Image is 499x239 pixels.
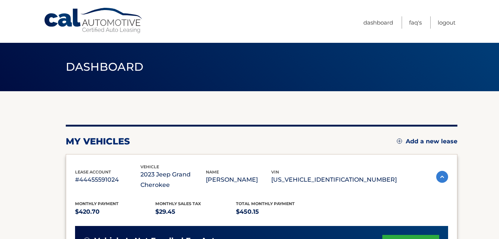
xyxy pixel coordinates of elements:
[436,171,448,183] img: accordion-active.svg
[75,169,111,175] span: lease account
[236,207,317,217] p: $450.15
[66,136,130,147] h2: my vehicles
[155,207,236,217] p: $29.45
[140,169,206,190] p: 2023 Jeep Grand Cherokee
[140,164,159,169] span: vehicle
[75,201,119,206] span: Monthly Payment
[43,7,144,34] a: Cal Automotive
[75,207,156,217] p: $420.70
[206,175,271,185] p: [PERSON_NAME]
[363,16,393,29] a: Dashboard
[66,60,144,74] span: Dashboard
[438,16,456,29] a: Logout
[75,175,140,185] p: #44455591024
[155,201,201,206] span: Monthly sales Tax
[271,169,279,175] span: vin
[397,138,402,144] img: add.svg
[206,169,219,175] span: name
[409,16,422,29] a: FAQ's
[397,138,457,145] a: Add a new lease
[271,175,397,185] p: [US_VEHICLE_IDENTIFICATION_NUMBER]
[236,201,295,206] span: Total Monthly Payment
